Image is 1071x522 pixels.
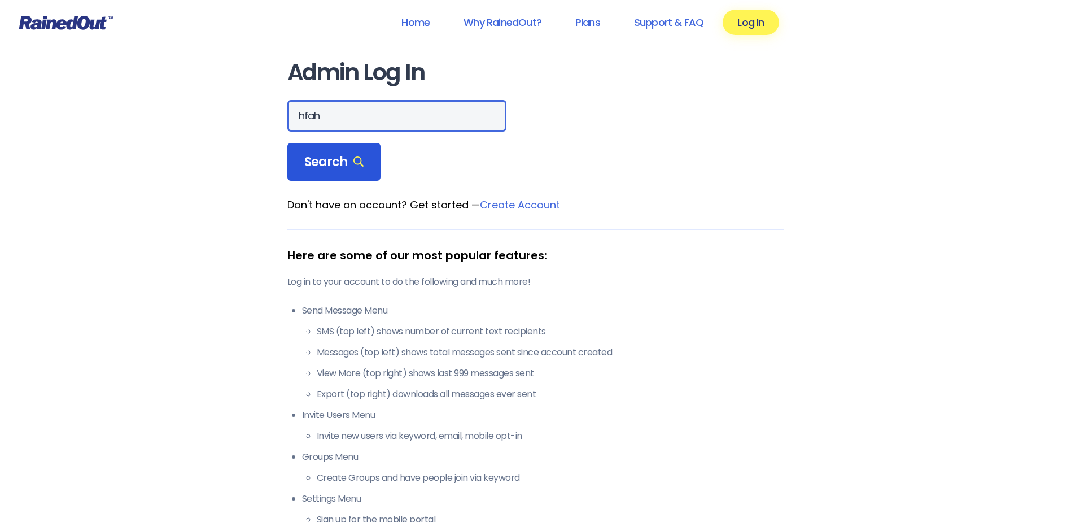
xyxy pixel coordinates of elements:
div: Here are some of our most popular features: [287,247,784,264]
li: Invite new users via keyword, email, mobile opt-in [317,429,784,443]
li: Invite Users Menu [302,408,784,443]
a: Plans [561,10,615,35]
div: Search [287,143,381,181]
p: Log in to your account to do the following and much more! [287,275,784,289]
a: Support & FAQ [619,10,718,35]
a: Why RainedOut? [449,10,556,35]
li: View More (top right) shows last 999 messages sent [317,367,784,380]
a: Log In [723,10,779,35]
li: Messages (top left) shows total messages sent since account created [317,346,784,359]
span: Search [304,154,364,170]
li: Export (top right) downloads all messages ever sent [317,388,784,401]
a: Home [387,10,444,35]
h1: Admin Log In [287,60,784,85]
li: SMS (top left) shows number of current text recipients [317,325,784,338]
a: Create Account [480,198,560,212]
li: Create Groups and have people join via keyword [317,471,784,485]
li: Groups Menu [302,450,784,485]
input: Search Orgs… [287,100,506,132]
li: Send Message Menu [302,304,784,401]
